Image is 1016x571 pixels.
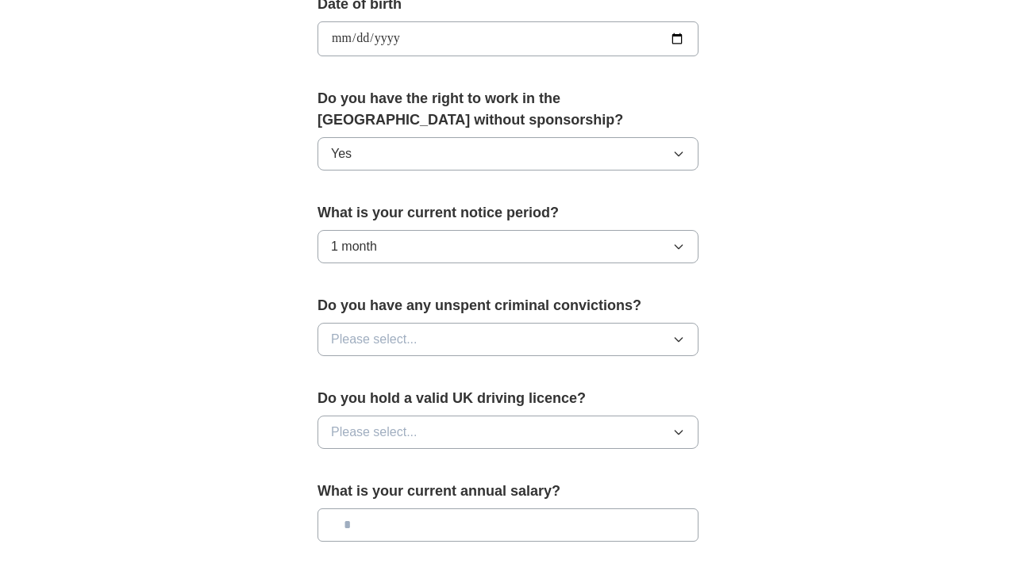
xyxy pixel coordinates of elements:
span: Yes [331,144,352,163]
span: Please select... [331,330,418,349]
button: 1 month [317,230,698,263]
button: Please select... [317,323,698,356]
button: Please select... [317,416,698,449]
label: Do you hold a valid UK driving licence? [317,388,698,409]
button: Yes [317,137,698,171]
label: What is your current annual salary? [317,481,698,502]
span: Please select... [331,423,418,442]
label: What is your current notice period? [317,202,698,224]
span: 1 month [331,237,377,256]
label: Do you have the right to work in the [GEOGRAPHIC_DATA] without sponsorship? [317,88,698,131]
label: Do you have any unspent criminal convictions? [317,295,698,316]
